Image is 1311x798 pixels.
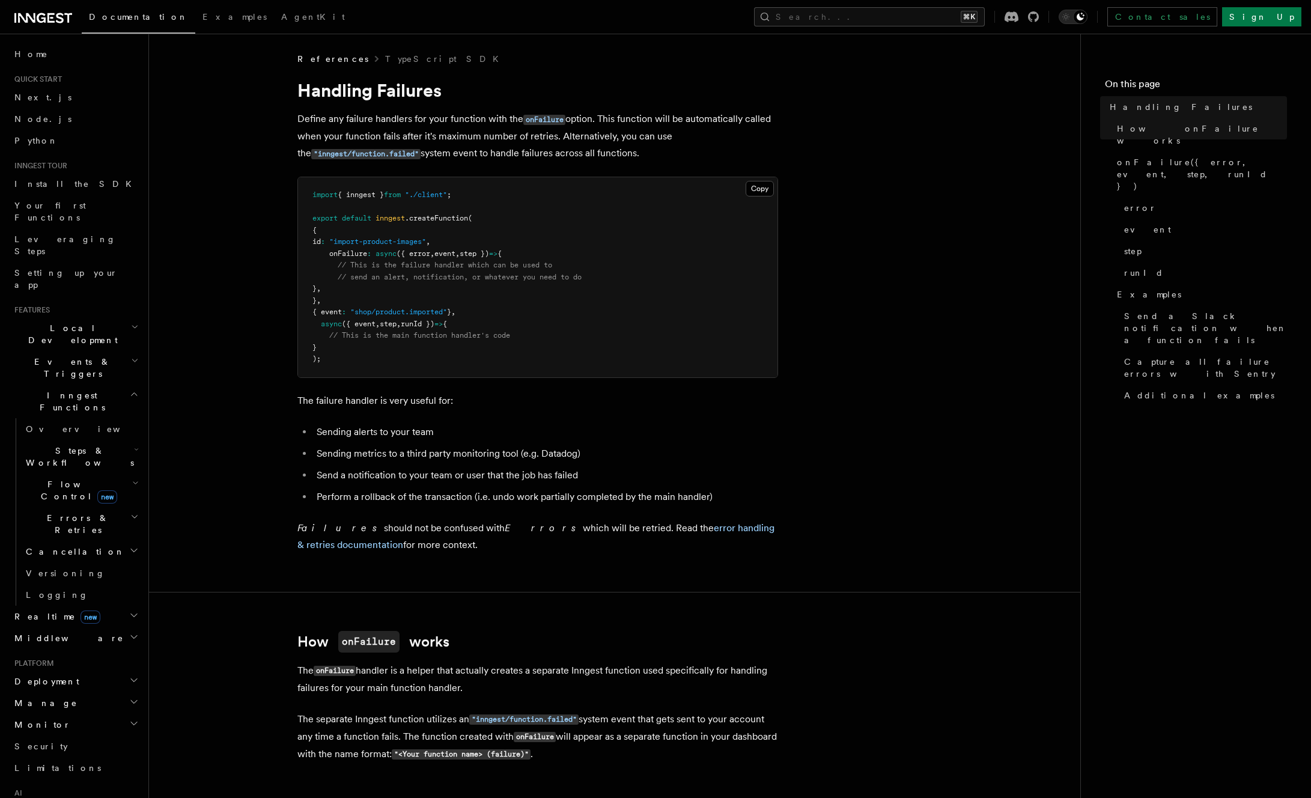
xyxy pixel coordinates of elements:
span: step }) [460,249,489,258]
span: } [447,308,451,316]
span: , [317,296,321,305]
span: Send a Slack notification when a function fails [1124,310,1287,346]
button: Middleware [10,627,141,649]
span: Install the SDK [14,179,139,189]
span: Additional examples [1124,389,1274,401]
em: Errors [505,522,583,534]
span: Events & Triggers [10,356,131,380]
span: new [97,490,117,504]
span: import [312,190,338,199]
span: Examples [1117,288,1181,300]
span: inngest [376,214,405,222]
span: Manage [10,697,78,709]
span: onFailure [329,249,367,258]
span: , [426,237,430,246]
code: "inngest/function.failed" [311,149,421,159]
a: Handling Failures [1105,96,1287,118]
span: "./client" [405,190,447,199]
span: Errors & Retries [21,512,130,536]
button: Cancellation [21,541,141,562]
span: : [367,249,371,258]
span: // send an alert, notification, or whatever you need to do [338,273,582,281]
span: Monitor [10,719,71,731]
a: Home [10,43,141,65]
span: : [321,237,325,246]
h1: Handling Failures [297,79,778,101]
span: // This is the main function handler's code [329,331,510,340]
a: "inngest/function.failed" [469,713,579,725]
span: step [380,320,397,328]
span: Node.js [14,114,71,124]
div: Inngest Functions [10,418,141,606]
span: Quick start [10,75,62,84]
a: How onFailure works [1112,118,1287,151]
a: Send a Slack notification when a function fails [1119,305,1287,351]
span: { inngest } [338,190,384,199]
span: } [312,343,317,352]
p: should not be confused with which will be retried. Read the for more context. [297,520,778,553]
span: Python [14,136,58,145]
a: error [1119,197,1287,219]
a: step [1119,240,1287,262]
span: } [312,284,317,293]
span: => [434,320,443,328]
code: onFailure [314,666,356,676]
a: event [1119,219,1287,240]
span: Limitations [14,763,101,773]
a: Sign Up [1222,7,1301,26]
span: Security [14,742,68,751]
em: Failures [297,522,384,534]
span: async [376,249,397,258]
span: Leveraging Steps [14,234,116,256]
button: Flow Controlnew [21,474,141,507]
span: References [297,53,368,65]
span: , [317,284,321,293]
span: "import-product-images" [329,237,426,246]
code: onFailure [523,115,565,125]
p: Define any failure handlers for your function with the option. This function will be automaticall... [297,111,778,162]
span: Handling Failures [1110,101,1252,113]
button: Search...⌘K [754,7,985,26]
span: { [312,226,317,234]
button: Realtimenew [10,606,141,627]
span: new [81,611,100,624]
span: "shop/product.imported" [350,308,447,316]
span: Inngest tour [10,161,67,171]
button: Deployment [10,671,141,692]
span: , [451,308,455,316]
span: Setting up your app [14,268,118,290]
a: TypeScript SDK [385,53,506,65]
a: Security [10,736,141,757]
li: Send a notification to your team or user that the job has failed [313,467,778,484]
span: ({ error [397,249,430,258]
span: Deployment [10,675,79,687]
span: , [397,320,401,328]
a: Install the SDK [10,173,141,195]
span: Next.js [14,93,71,102]
a: Node.js [10,108,141,130]
span: from [384,190,401,199]
h4: On this page [1105,77,1287,96]
span: ({ event [342,320,376,328]
span: runId }) [401,320,434,328]
button: Events & Triggers [10,351,141,385]
code: onFailure [514,732,556,742]
span: Home [14,48,48,60]
kbd: ⌘K [961,11,978,23]
button: Errors & Retries [21,507,141,541]
p: The handler is a helper that actually creates a separate Inngest function used specifically for h... [297,662,778,696]
li: Sending alerts to your team [313,424,778,440]
code: "<Your function name> (failure)" [392,749,531,760]
span: async [321,320,342,328]
span: ; [447,190,451,199]
span: How onFailure works [1117,123,1287,147]
span: // This is the failure handler which can be used to [338,261,552,269]
button: Steps & Workflows [21,440,141,474]
a: HowonFailureworks [297,631,449,653]
span: Realtime [10,611,100,623]
button: Inngest Functions [10,385,141,418]
span: , [376,320,380,328]
span: onFailure({ error, event, step, runId }) [1117,156,1287,192]
code: "inngest/function.failed" [469,714,579,725]
span: Features [10,305,50,315]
